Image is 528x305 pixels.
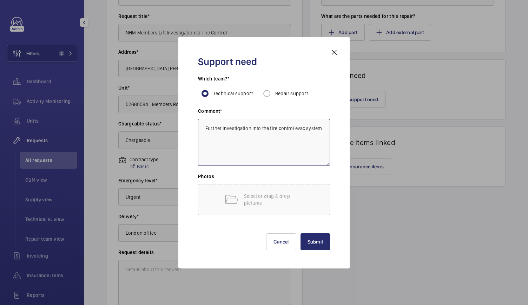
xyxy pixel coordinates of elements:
span: Technical support [213,91,253,96]
button: Submit [301,233,330,250]
p: Select or drag & drop pictures [244,193,304,207]
h2: Support need [198,55,330,68]
h3: Comment* [198,108,330,119]
h3: Photos [198,173,330,184]
span: Repair support [275,91,308,96]
button: Cancel [266,233,296,250]
h3: Which team?* [198,75,330,86]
